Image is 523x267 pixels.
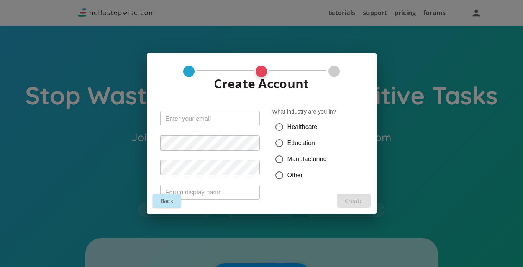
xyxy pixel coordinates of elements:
span: Healthcare [287,122,318,132]
button: Back [153,194,181,208]
span: Manufacturing [287,155,327,164]
legend: What industry are you in? [272,108,336,116]
span: Other [287,171,303,180]
input: Enter your email [160,111,260,126]
p: Create Account [214,74,309,94]
input: Forum display name [160,185,260,200]
span: Education [287,138,315,148]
